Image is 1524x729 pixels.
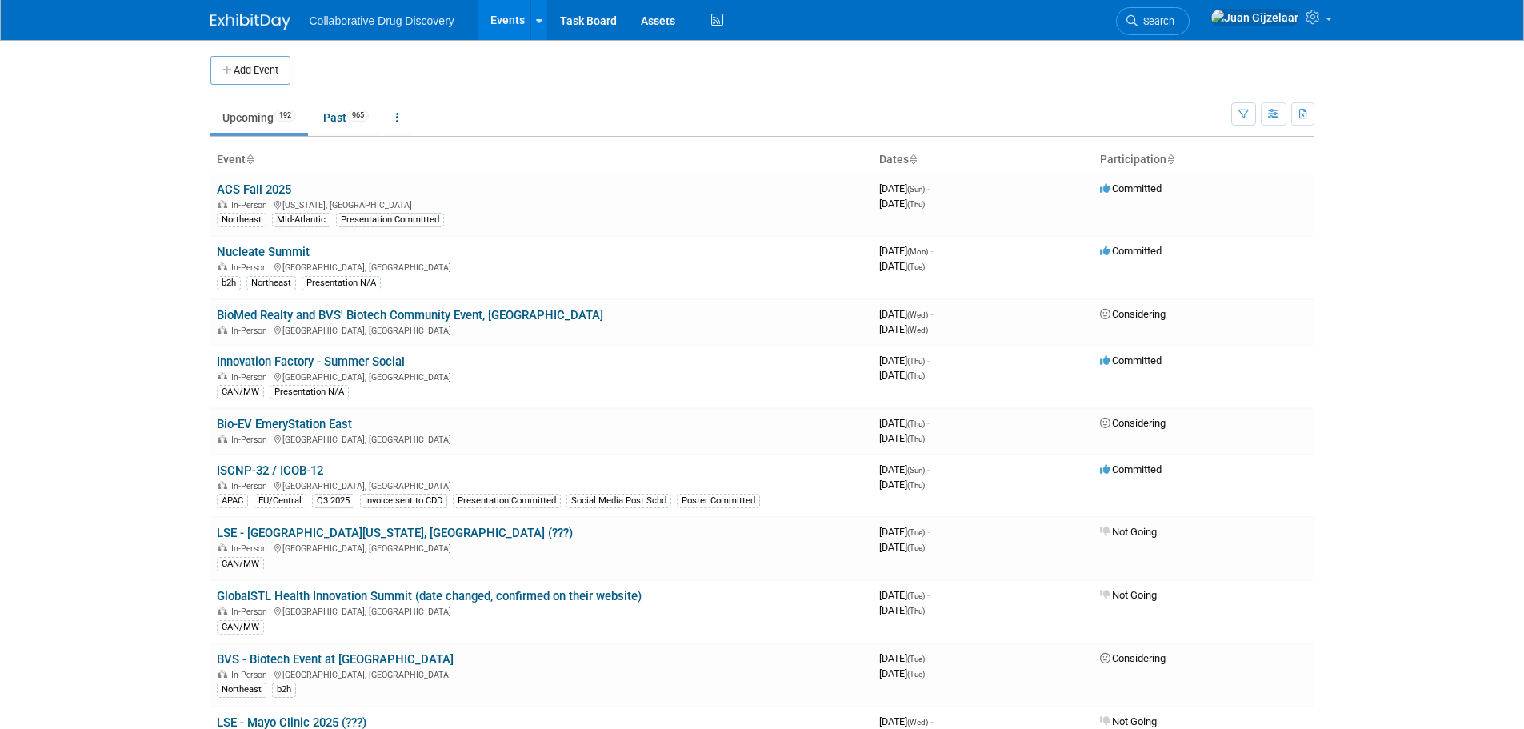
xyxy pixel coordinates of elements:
img: In-Person Event [218,435,227,443]
div: [GEOGRAPHIC_DATA], [GEOGRAPHIC_DATA] [217,323,866,336]
a: Sort by Start Date [909,153,917,166]
span: (Wed) [907,326,928,334]
a: Sort by Participation Type [1166,153,1174,166]
span: (Tue) [907,655,925,663]
span: [DATE] [879,432,925,444]
span: Committed [1100,182,1162,194]
th: Dates [873,146,1094,174]
div: Northeast [217,683,266,697]
img: In-Person Event [218,670,227,678]
img: ExhibitDay [210,14,290,30]
span: (Thu) [907,419,925,428]
span: - [927,589,930,601]
span: In-Person [231,326,272,336]
span: (Tue) [907,262,925,271]
span: In-Person [231,262,272,273]
span: [DATE] [879,715,933,727]
span: [DATE] [879,604,925,616]
a: Sort by Event Name [246,153,254,166]
th: Participation [1094,146,1314,174]
div: Northeast [246,276,296,290]
div: Northeast [217,213,266,227]
img: In-Person Event [218,372,227,380]
span: In-Person [231,543,272,554]
span: [DATE] [879,463,930,475]
img: In-Person Event [218,262,227,270]
a: Nucleate Summit [217,245,310,259]
span: (Tue) [907,528,925,537]
img: In-Person Event [218,200,227,208]
span: [DATE] [879,541,925,553]
span: - [927,417,930,429]
span: [DATE] [879,526,930,538]
div: [GEOGRAPHIC_DATA], [GEOGRAPHIC_DATA] [217,541,866,554]
th: Event [210,146,873,174]
div: CAN/MW [217,385,264,399]
img: In-Person Event [218,326,227,334]
span: (Tue) [907,591,925,600]
span: (Tue) [907,670,925,679]
span: Collaborative Drug Discovery [310,14,454,27]
span: [DATE] [879,323,928,335]
span: (Thu) [907,435,925,443]
div: Mid-Atlantic [272,213,330,227]
span: Considering [1100,652,1166,664]
div: [GEOGRAPHIC_DATA], [GEOGRAPHIC_DATA] [217,432,866,445]
span: [DATE] [879,308,933,320]
span: (Tue) [907,543,925,552]
a: BVS - Biotech Event at [GEOGRAPHIC_DATA] [217,652,454,667]
span: In-Person [231,481,272,491]
span: 965 [347,110,369,122]
span: Not Going [1100,715,1157,727]
div: b2h [217,276,241,290]
span: - [930,245,933,257]
span: In-Person [231,200,272,210]
span: [DATE] [879,667,925,679]
span: (Mon) [907,247,928,256]
div: Presentation N/A [270,385,349,399]
span: (Thu) [907,481,925,490]
span: Not Going [1100,589,1157,601]
span: - [927,652,930,664]
span: [DATE] [879,354,930,367]
span: [DATE] [879,479,925,491]
span: Not Going [1100,526,1157,538]
span: - [930,308,933,320]
span: - [927,463,930,475]
span: [DATE] [879,417,930,429]
div: Q3 2025 [312,494,354,508]
span: In-Person [231,372,272,383]
span: (Thu) [907,607,925,615]
img: In-Person Event [218,543,227,551]
div: EU/Central [254,494,306,508]
div: [GEOGRAPHIC_DATA], [GEOGRAPHIC_DATA] [217,604,866,617]
a: Past965 [311,102,381,133]
span: [DATE] [879,198,925,210]
span: 192 [274,110,296,122]
span: In-Person [231,670,272,680]
div: CAN/MW [217,557,264,571]
span: [DATE] [879,245,933,257]
button: Add Event [210,56,290,85]
div: [GEOGRAPHIC_DATA], [GEOGRAPHIC_DATA] [217,479,866,491]
img: In-Person Event [218,607,227,615]
div: [GEOGRAPHIC_DATA], [GEOGRAPHIC_DATA] [217,667,866,680]
div: b2h [272,683,296,697]
span: [DATE] [879,182,930,194]
div: Poster Committed [677,494,760,508]
span: (Sun) [907,466,925,475]
div: [US_STATE], [GEOGRAPHIC_DATA] [217,198,866,210]
span: (Wed) [907,718,928,727]
div: Presentation N/A [302,276,381,290]
div: [GEOGRAPHIC_DATA], [GEOGRAPHIC_DATA] [217,370,866,383]
span: Considering [1100,308,1166,320]
a: GlobalSTL Health Innovation Summit (date changed, confirmed on their website) [217,589,642,603]
div: Presentation Committed [336,213,444,227]
div: Presentation Committed [453,494,561,508]
span: - [930,715,933,727]
span: Committed [1100,463,1162,475]
div: [GEOGRAPHIC_DATA], [GEOGRAPHIC_DATA] [217,260,866,273]
span: Committed [1100,354,1162,367]
span: - [927,182,930,194]
span: - [927,354,930,367]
